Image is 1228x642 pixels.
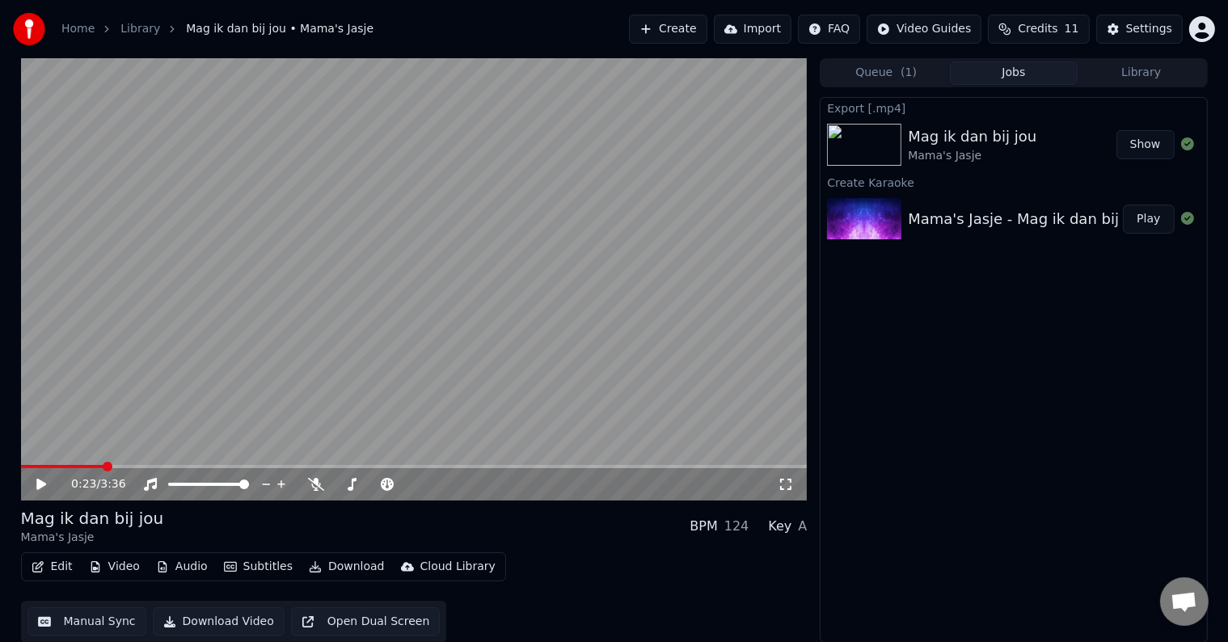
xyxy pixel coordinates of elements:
[908,125,1036,148] div: Mag ik dan bij jou
[186,21,373,37] span: Mag ik dan bij jou • Mama's Jasje
[821,98,1206,117] div: Export [.mp4]
[821,172,1206,192] div: Create Karaoke
[13,13,45,45] img: youka
[100,476,125,492] span: 3:36
[867,15,981,44] button: Video Guides
[724,517,749,536] div: 124
[908,148,1036,164] div: Mama's Jasje
[1116,130,1175,159] button: Show
[150,555,214,578] button: Audio
[690,517,717,536] div: BPM
[302,555,391,578] button: Download
[901,65,917,81] span: ( 1 )
[1018,21,1057,37] span: Credits
[1160,577,1209,626] div: Open de chat
[217,555,299,578] button: Subtitles
[82,555,146,578] button: Video
[822,61,950,85] button: Queue
[1078,61,1205,85] button: Library
[120,21,160,37] a: Library
[1126,21,1172,37] div: Settings
[988,15,1089,44] button: Credits11
[25,555,79,578] button: Edit
[61,21,95,37] a: Home
[768,517,791,536] div: Key
[153,607,285,636] button: Download Video
[27,607,146,636] button: Manual Sync
[798,15,860,44] button: FAQ
[21,507,164,530] div: Mag ik dan bij jou
[798,517,807,536] div: A
[420,559,496,575] div: Cloud Library
[1096,15,1183,44] button: Settings
[1123,205,1174,234] button: Play
[71,476,110,492] div: /
[1065,21,1079,37] span: 11
[61,21,373,37] nav: breadcrumb
[629,15,707,44] button: Create
[291,607,441,636] button: Open Dual Screen
[714,15,791,44] button: Import
[71,476,96,492] span: 0:23
[21,530,164,546] div: Mama's Jasje
[950,61,1078,85] button: Jobs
